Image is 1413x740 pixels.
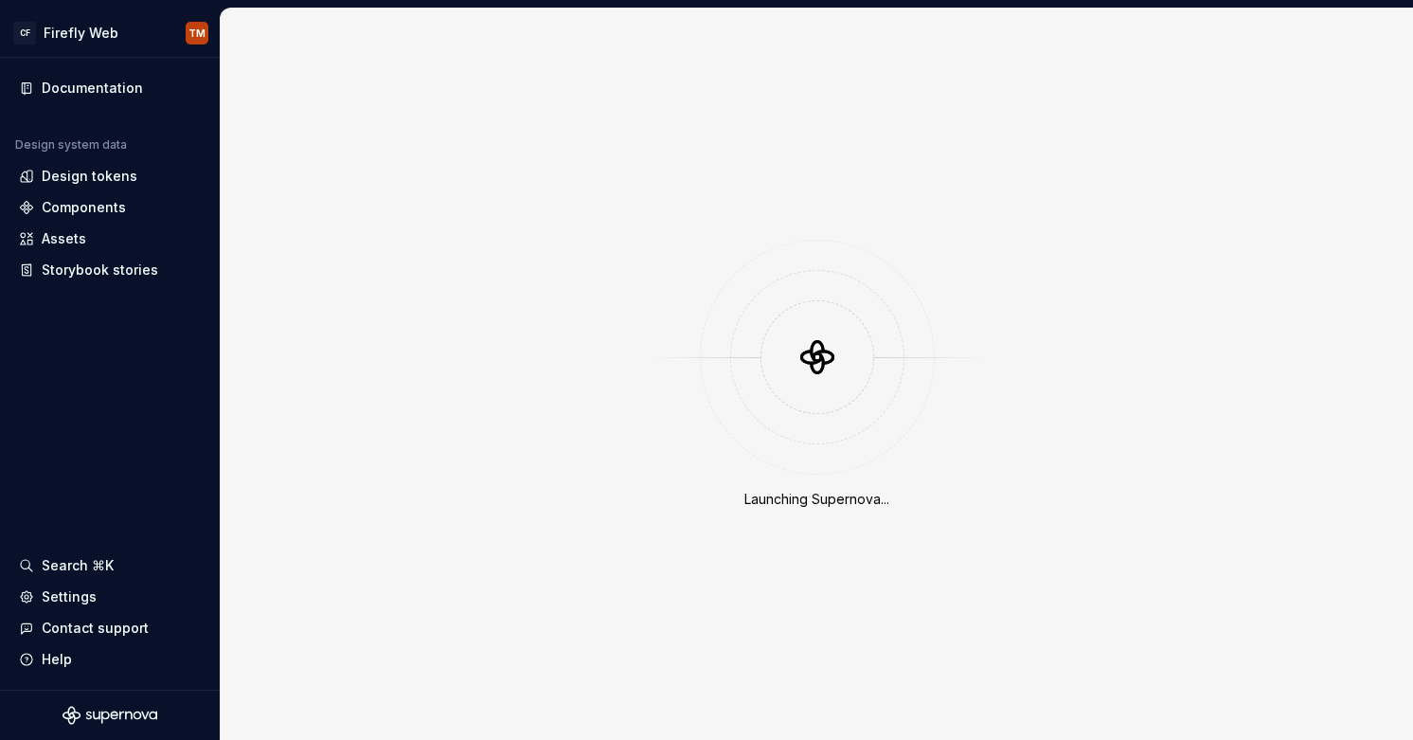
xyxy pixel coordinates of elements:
div: TM [188,26,206,41]
div: Settings [42,587,97,606]
div: Search ⌘K [42,556,114,575]
a: Settings [11,582,208,612]
a: Components [11,192,208,223]
div: Assets [42,229,86,248]
button: Help [11,644,208,675]
svg: Supernova Logo [63,706,157,725]
div: Design system data [15,137,127,153]
div: Launching Supernova... [744,490,889,509]
a: Documentation [11,73,208,103]
div: Documentation [42,79,143,98]
div: CF [13,22,36,45]
a: Storybook stories [11,255,208,285]
div: Design tokens [42,167,137,186]
button: Contact support [11,613,208,643]
button: CFFirefly WebTM [4,12,216,53]
div: Help [42,650,72,669]
button: Search ⌘K [11,550,208,581]
div: Contact support [42,619,149,638]
a: Design tokens [11,161,208,191]
div: Firefly Web [44,24,118,43]
a: Assets [11,224,208,254]
div: Components [42,198,126,217]
div: Storybook stories [42,261,158,280]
